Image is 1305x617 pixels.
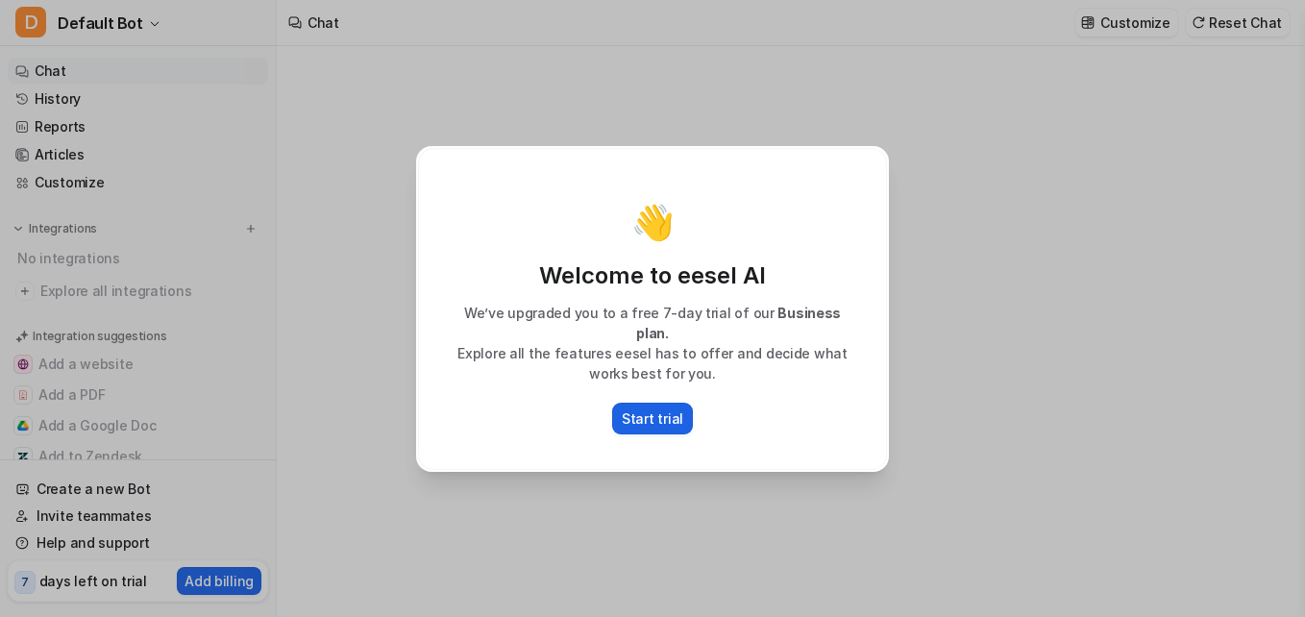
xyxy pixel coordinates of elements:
p: Explore all the features eesel has to offer and decide what works best for you. [438,343,867,383]
p: Welcome to eesel AI [438,260,867,291]
p: 👋 [631,203,675,241]
button: Start trial [612,403,693,434]
p: We’ve upgraded you to a free 7-day trial of our [438,303,867,343]
p: Start trial [622,408,683,429]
